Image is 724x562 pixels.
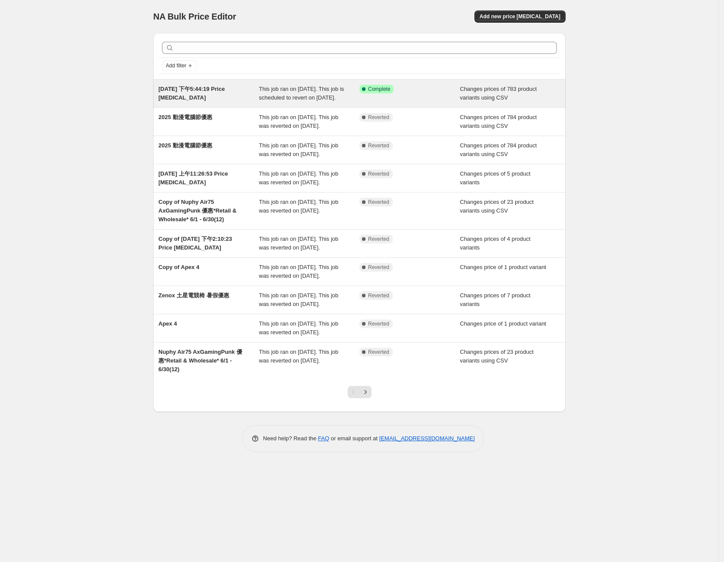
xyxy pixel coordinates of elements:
[474,10,566,23] button: Add new price [MEDICAL_DATA]
[158,349,242,372] span: Nuphy Air75 AxGamingPunk 優惠*Retail & Wholesale* 6/1 - 6/30(12)
[368,199,389,206] span: Reverted
[460,349,534,364] span: Changes prices of 23 product variants using CSV
[348,386,372,398] nav: Pagination
[368,114,389,121] span: Reverted
[259,170,339,186] span: This job ran on [DATE]. This job was reverted on [DATE].
[259,320,339,336] span: This job ran on [DATE]. This job was reverted on [DATE].
[368,86,390,93] span: Complete
[460,292,531,307] span: Changes prices of 7 product variants
[259,86,344,101] span: This job ran on [DATE]. This job is scheduled to revert on [DATE].
[379,435,475,442] a: [EMAIL_ADDRESS][DOMAIN_NAME]
[329,435,379,442] span: or email support at
[158,170,228,186] span: [DATE] 上午11:26:53 Price [MEDICAL_DATA]
[368,292,389,299] span: Reverted
[259,349,339,364] span: This job ran on [DATE]. This job was reverted on [DATE].
[460,264,546,270] span: Changes price of 1 product variant
[259,199,339,214] span: This job ran on [DATE]. This job was reverted on [DATE].
[158,320,177,327] span: Apex 4
[158,236,232,251] span: Copy of [DATE] 下午2:10:23 Price [MEDICAL_DATA]
[162,60,197,71] button: Add filter
[158,86,225,101] span: [DATE] 下午5:44:19 Price [MEDICAL_DATA]
[480,13,560,20] span: Add new price [MEDICAL_DATA]
[158,114,212,120] span: 2025 動漫電腦節優惠
[460,142,537,157] span: Changes prices of 784 product variants using CSV
[368,142,389,149] span: Reverted
[158,264,199,270] span: Copy of Apex 4
[460,199,534,214] span: Changes prices of 23 product variants using CSV
[263,435,318,442] span: Need help? Read the
[259,236,339,251] span: This job ran on [DATE]. This job was reverted on [DATE].
[259,142,339,157] span: This job ran on [DATE]. This job was reverted on [DATE].
[158,292,229,299] span: Zenox 土星電競椅 暑假優惠
[460,86,537,101] span: Changes prices of 783 product variants using CSV
[460,114,537,129] span: Changes prices of 784 product variants using CSV
[359,386,372,398] button: Next
[259,292,339,307] span: This job ran on [DATE]. This job was reverted on [DATE].
[368,349,389,356] span: Reverted
[158,142,212,149] span: 2025 動漫電腦節優惠
[153,12,236,21] span: NA Bulk Price Editor
[158,199,237,223] span: Copy of Nuphy Air75 AxGamingPunk 優惠*Retail & Wholesale* 6/1 - 6/30(12)
[259,264,339,279] span: This job ran on [DATE]. This job was reverted on [DATE].
[318,435,329,442] a: FAQ
[460,170,531,186] span: Changes prices of 5 product variants
[460,320,546,327] span: Changes price of 1 product variant
[368,236,389,243] span: Reverted
[368,264,389,271] span: Reverted
[166,62,186,69] span: Add filter
[368,170,389,177] span: Reverted
[259,114,339,129] span: This job ran on [DATE]. This job was reverted on [DATE].
[460,236,531,251] span: Changes prices of 4 product variants
[368,320,389,327] span: Reverted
